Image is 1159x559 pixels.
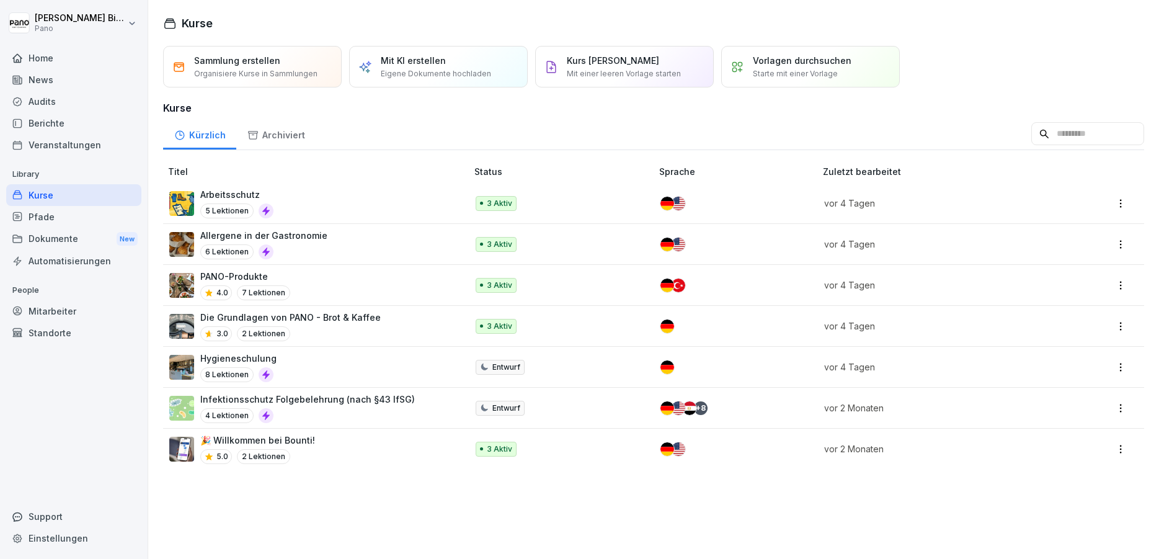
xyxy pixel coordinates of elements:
a: Home [6,47,141,69]
p: vor 4 Tagen [824,197,1047,210]
p: Arbeitsschutz [200,188,273,201]
p: 2 Lektionen [237,449,290,464]
img: de.svg [660,279,674,292]
p: vor 4 Tagen [824,279,1047,292]
a: Kurse [6,184,141,206]
p: 3.0 [216,328,228,339]
p: Mit einer leeren Vorlage starten [567,68,681,79]
p: Pano [35,24,125,33]
p: [PERSON_NAME] Bieg [35,13,125,24]
p: 3 Aktiv [487,444,512,455]
p: Eigene Dokumente hochladen [381,68,491,79]
a: News [6,69,141,91]
p: Kurs [PERSON_NAME] [567,54,659,67]
img: eg.svg [683,401,696,415]
p: People [6,280,141,300]
p: 3 Aktiv [487,198,512,209]
div: New [117,232,138,246]
p: Allergene in der Gastronomie [200,229,327,242]
p: Titel [168,165,469,178]
p: 8 Lektionen [200,367,254,382]
a: Veranstaltungen [6,134,141,156]
p: Hygieneschulung [200,352,277,365]
p: Entwurf [492,403,520,414]
p: vor 4 Tagen [824,320,1047,333]
a: Kürzlich [163,118,236,150]
p: 6 Lektionen [200,244,254,259]
a: Audits [6,91,141,112]
a: Einstellungen [6,527,141,549]
img: i5ku8huejusdnph52mw20wcr.png [169,314,194,339]
img: de.svg [660,197,674,210]
div: + 8 [694,401,708,415]
p: Die Grundlagen von PANO - Brot & Kaffee [200,311,381,324]
p: Sammlung erstellen [194,54,280,67]
p: vor 2 Monaten [824,442,1047,455]
img: tgff07aey9ahi6f4hltuk21p.png [169,396,194,421]
a: Archiviert [236,118,316,150]
img: de.svg [660,442,674,456]
p: 5.0 [216,451,228,462]
p: 3 Aktiv [487,321,512,332]
p: Vorlagen durchsuchen [753,54,851,67]
p: Sprache [659,165,818,178]
img: ud0fabter9ckpp17kgq0fo20.png [169,273,194,298]
img: z8wtq80pnbex65ovlopx9kse.png [169,232,194,257]
a: Mitarbeiter [6,300,141,322]
a: Standorte [6,322,141,344]
img: us.svg [672,442,685,456]
p: Mit KI erstellen [381,54,446,67]
img: us.svg [672,238,685,251]
h3: Kurse [163,101,1144,115]
p: PANO-Produkte [200,270,290,283]
p: Status [474,165,654,178]
h1: Kurse [182,15,213,32]
img: us.svg [672,401,685,415]
img: bgsrfyvhdm6180ponve2jajk.png [169,191,194,216]
img: p3kk7yi6v3igbttcqnglhd5k.png [169,355,194,380]
p: 🎉 Willkommen bei Bounti! [200,434,315,447]
p: Starte mit einer Vorlage [753,68,838,79]
p: vor 2 Monaten [824,401,1047,414]
p: 7 Lektionen [237,285,290,300]
p: Infektionsschutz Folgebelehrung (nach §43 IfSG) [200,393,415,406]
a: Automatisierungen [6,250,141,272]
img: de.svg [660,401,674,415]
a: DokumenteNew [6,228,141,251]
img: b4eu0mai1tdt6ksd7nlke1so.png [169,437,194,462]
img: de.svg [660,238,674,251]
a: Berichte [6,112,141,134]
p: Entwurf [492,362,520,373]
div: Dokumente [6,228,141,251]
p: 4 Lektionen [200,408,254,423]
p: vor 4 Tagen [824,238,1047,251]
img: de.svg [660,320,674,333]
img: tr.svg [672,279,685,292]
p: 3 Aktiv [487,239,512,250]
p: 5 Lektionen [200,203,254,218]
p: Zuletzt bearbeitet [823,165,1062,178]
img: us.svg [672,197,685,210]
a: Pfade [6,206,141,228]
p: 4.0 [216,287,228,298]
p: 2 Lektionen [237,326,290,341]
p: Library [6,164,141,184]
img: de.svg [660,360,674,374]
div: Support [6,506,141,527]
p: vor 4 Tagen [824,360,1047,373]
p: Organisiere Kurse in Sammlungen [194,68,318,79]
p: 3 Aktiv [487,280,512,291]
